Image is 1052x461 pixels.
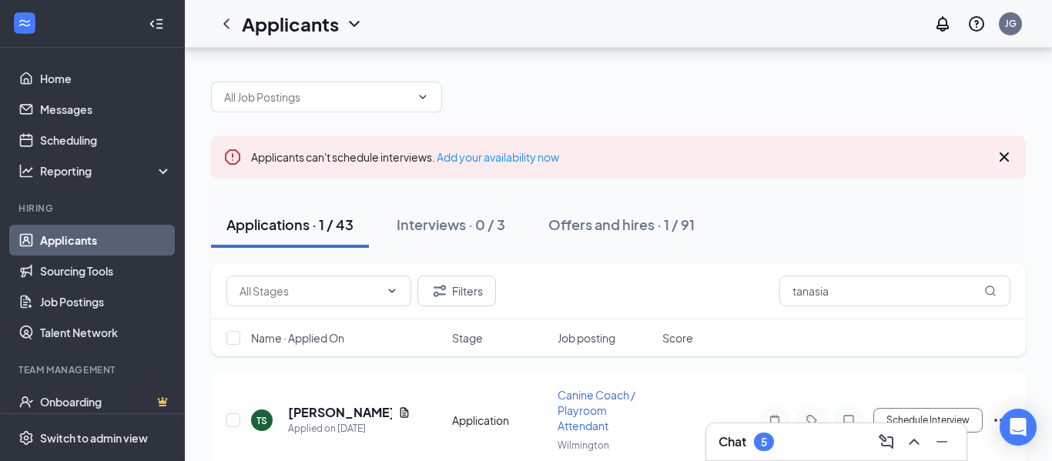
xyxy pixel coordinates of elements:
span: Job posting [558,330,615,346]
a: Scheduling [40,125,172,155]
span: Score [662,330,693,346]
div: Interviews · 0 / 3 [397,215,505,234]
svg: Collapse [149,16,164,32]
button: ComposeMessage [874,429,899,454]
svg: QuestionInfo [967,15,986,33]
div: 5 [761,436,767,449]
span: Applicants can't schedule interviews. [251,150,559,164]
input: All Job Postings [224,89,410,105]
div: JG [1005,17,1017,30]
svg: Cross [995,148,1013,166]
div: Application [452,413,548,428]
div: Open Intercom Messenger [1000,409,1037,446]
span: Stage [452,330,483,346]
span: Wilmington [558,439,609,451]
div: TS [256,414,267,427]
svg: Analysis [18,163,34,179]
button: Filter Filters [417,276,496,306]
svg: Tag [802,414,821,426]
span: Name · Applied On [251,330,344,346]
a: Messages [40,94,172,125]
svg: Note [766,414,784,426]
h1: Applicants [242,11,339,37]
svg: ChevronLeft [217,15,236,33]
svg: ChevronDown [386,285,398,297]
button: Minimize [930,429,954,454]
a: Talent Network [40,317,172,348]
a: Home [40,63,172,94]
div: Hiring [18,202,169,215]
svg: ChevronDown [417,91,429,103]
svg: Settings [18,430,34,446]
a: Add your availability now [437,150,559,164]
span: Canine Coach / Playroom Attendant [558,388,635,433]
div: Switch to admin view [40,430,148,446]
svg: Document [398,406,410,419]
a: Sourcing Tools [40,256,172,286]
svg: ChevronDown [345,15,364,33]
input: All Stages [240,282,380,299]
div: Applications · 1 / 43 [226,215,353,234]
h3: Chat [719,433,746,450]
button: ChevronUp [902,429,926,454]
div: Team Management [18,363,169,376]
input: Search in applications [779,276,1010,306]
svg: MagnifyingGlass [984,285,997,297]
svg: Filter [431,282,449,300]
svg: Notifications [933,15,952,33]
h5: [PERSON_NAME] [288,404,392,421]
button: Schedule Interview [873,408,983,433]
svg: Ellipses [992,411,1010,429]
svg: ComposeMessage [877,433,896,451]
svg: Error [223,148,242,166]
div: Offers and hires · 1 / 91 [548,215,695,234]
svg: ChatInactive [839,414,858,426]
a: Job Postings [40,286,172,317]
div: Reporting [40,163,173,179]
a: OnboardingCrown [40,386,172,417]
a: Applicants [40,225,172,256]
svg: WorkstreamLogo [17,15,32,31]
svg: Minimize [933,433,951,451]
svg: ChevronUp [905,433,923,451]
div: Applied on [DATE] [288,421,410,436]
